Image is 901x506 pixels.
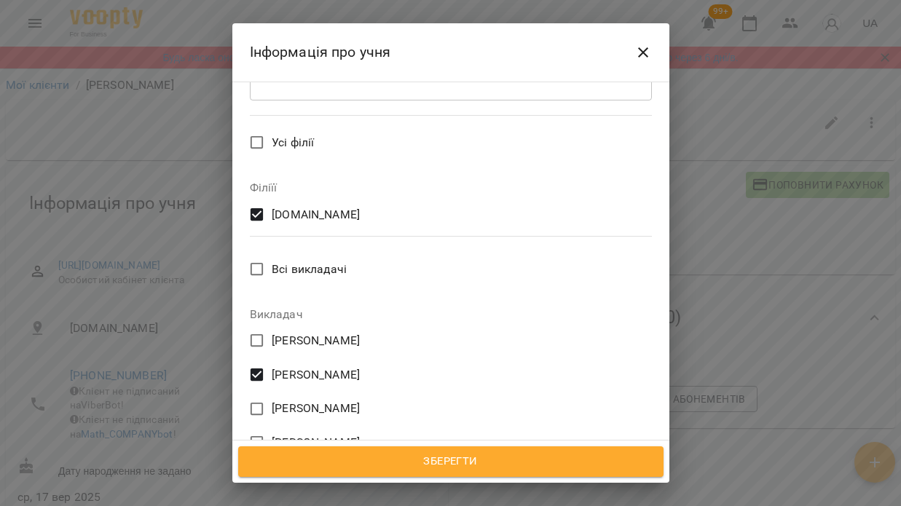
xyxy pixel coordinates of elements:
[250,41,391,63] h6: Інформація про учня
[272,261,347,278] span: Всі викладачі
[272,332,360,349] span: [PERSON_NAME]
[254,452,648,471] span: Зберегти
[272,400,360,417] span: [PERSON_NAME]
[272,366,360,384] span: [PERSON_NAME]
[272,434,360,451] span: [PERSON_NAME]
[250,182,652,194] label: Філіїї
[272,134,314,151] span: Усі філії
[250,309,652,320] label: Викладач
[238,446,664,477] button: Зберегти
[626,35,661,70] button: Close
[272,206,360,224] span: [DOMAIN_NAME]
